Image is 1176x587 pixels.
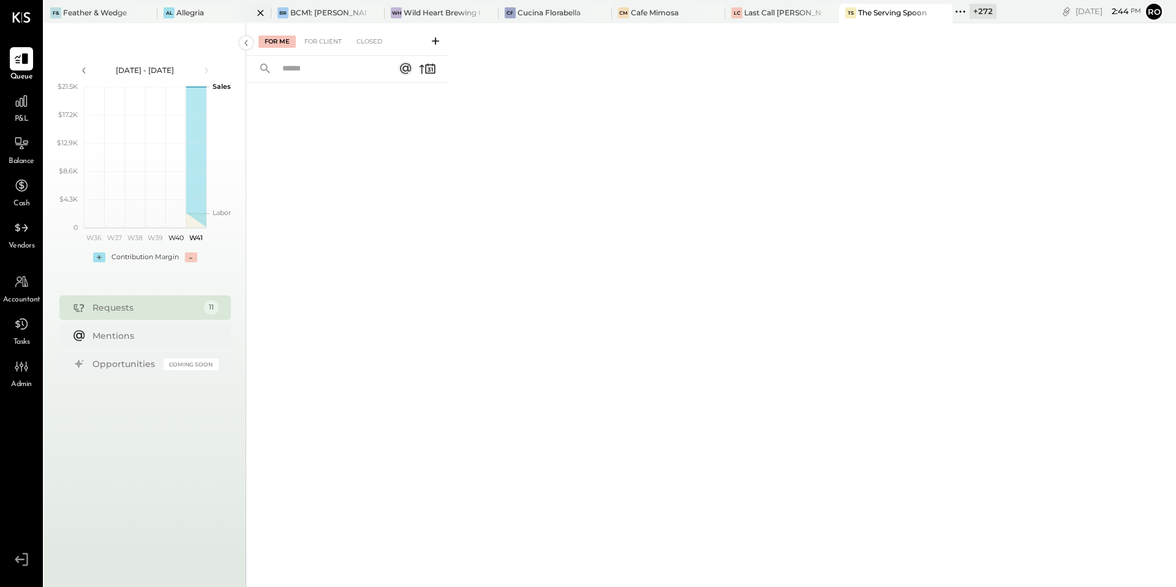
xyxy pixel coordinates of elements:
div: 11 [204,300,219,315]
div: Mentions [92,330,213,342]
a: Accountant [1,270,42,306]
div: Al [164,7,175,18]
div: LC [731,7,742,18]
text: $8.6K [59,167,78,175]
div: [DATE] - [DATE] [93,65,197,75]
text: 0 [73,223,78,232]
div: For Me [258,36,296,48]
span: Admin [11,379,32,390]
div: BR [277,7,288,18]
div: - [185,252,197,262]
text: $4.3K [59,195,78,203]
button: Ro [1144,2,1164,21]
div: Cucina Florabella [518,7,581,18]
div: Coming Soon [164,358,219,370]
text: W41 [189,233,203,242]
text: W36 [86,233,102,242]
span: Balance [9,156,34,167]
a: Queue [1,47,42,83]
div: F& [50,7,61,18]
div: TS [845,7,856,18]
a: Vendors [1,216,42,252]
span: Accountant [3,295,40,306]
div: Requests [92,301,198,314]
div: Feather & Wedge [63,7,127,18]
text: W40 [168,233,183,242]
text: W37 [107,233,122,242]
a: Balance [1,132,42,167]
div: CM [618,7,629,18]
div: + 272 [970,4,997,19]
text: W38 [127,233,142,242]
text: $12.9K [57,138,78,147]
div: Last Call [PERSON_NAME], LLC [744,7,820,18]
div: CF [505,7,516,18]
div: For Client [298,36,348,48]
div: Cafe Mimosa [631,7,679,18]
text: $21.5K [58,82,78,91]
span: Vendors [9,241,35,252]
div: Opportunities [92,358,157,370]
span: Queue [10,72,33,83]
div: The Serving Spoon [858,7,927,18]
div: WH [391,7,402,18]
a: P&L [1,89,42,125]
div: Wild Heart Brewing Company [404,7,480,18]
span: Cash [13,199,29,210]
a: Tasks [1,312,42,348]
text: Labor [213,208,231,217]
text: $17.2K [58,110,78,119]
div: Closed [350,36,388,48]
div: BCM1: [PERSON_NAME] Kitchen Bar Market [290,7,366,18]
span: Tasks [13,337,30,348]
text: W39 [148,233,163,242]
div: + [93,252,105,262]
div: Allegria [176,7,204,18]
div: copy link [1060,5,1072,18]
a: Admin [1,355,42,390]
span: P&L [15,114,29,125]
a: Cash [1,174,42,210]
div: Contribution Margin [111,252,179,262]
div: [DATE] [1076,6,1141,17]
text: Sales [213,82,231,91]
